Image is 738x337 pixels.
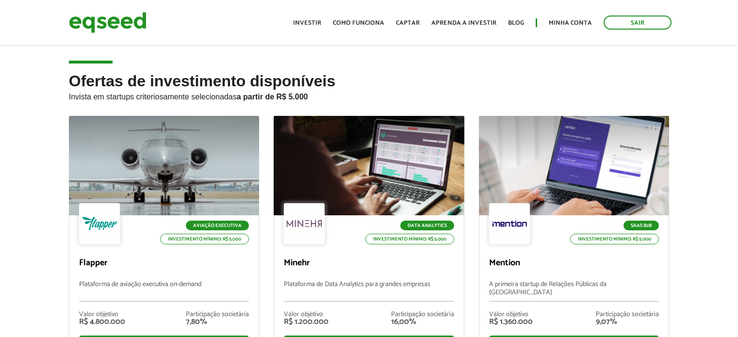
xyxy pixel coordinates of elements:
p: Plataforma de aviação executiva on-demand [79,281,249,302]
p: Minehr [284,258,454,269]
a: Investir [293,20,321,26]
strong: a partir de R$ 5.000 [237,93,308,101]
div: 7,80% [186,318,249,326]
img: EqSeed [69,10,147,35]
p: Investimento mínimo: R$ 5.000 [160,234,249,244]
a: Aprenda a investir [431,20,496,26]
a: Captar [396,20,420,26]
div: Participação societária [596,311,659,318]
h2: Ofertas de investimento disponíveis [69,73,670,116]
p: Plataforma de Data Analytics para grandes empresas [284,281,454,302]
div: Participação societária [391,311,454,318]
div: R$ 4.800.000 [79,318,125,326]
a: Como funciona [333,20,384,26]
p: Mention [489,258,659,269]
p: SaaS B2B [623,221,659,230]
a: Blog [508,20,524,26]
div: Valor objetivo [79,311,125,318]
div: Participação societária [186,311,249,318]
p: Data Analytics [400,221,454,230]
p: Invista em startups criteriosamente selecionadas [69,90,670,101]
a: Sair [604,16,672,30]
div: R$ 1.360.000 [489,318,533,326]
div: R$ 1.200.000 [284,318,328,326]
p: Investimento mínimo: R$ 5.000 [570,234,659,244]
p: A primeira startup de Relações Públicas da [GEOGRAPHIC_DATA] [489,281,659,302]
p: Flapper [79,258,249,269]
a: Minha conta [549,20,592,26]
div: 9,07% [596,318,659,326]
div: Valor objetivo [489,311,533,318]
div: 16,00% [391,318,454,326]
p: Aviação Executiva [186,221,249,230]
p: Investimento mínimo: R$ 5.000 [365,234,454,244]
div: Valor objetivo [284,311,328,318]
